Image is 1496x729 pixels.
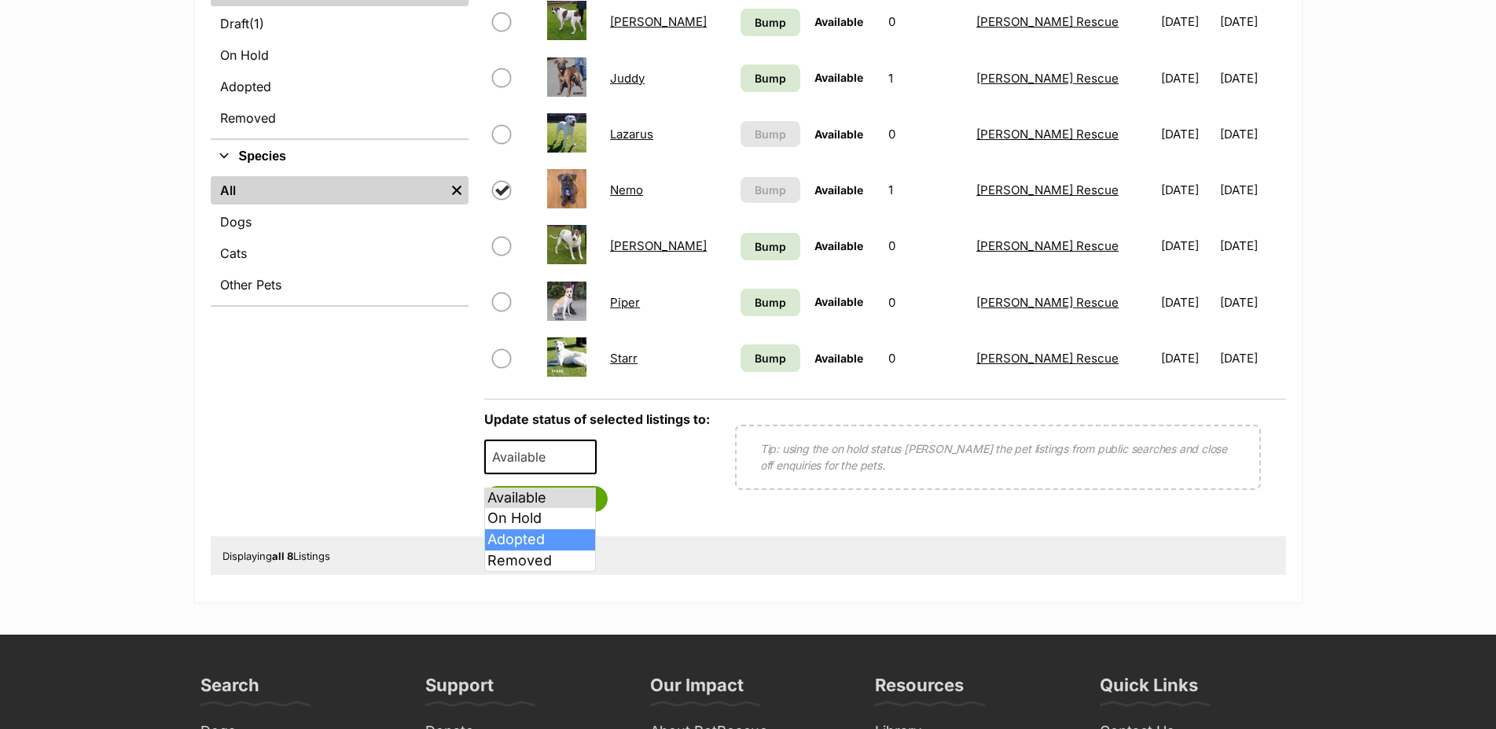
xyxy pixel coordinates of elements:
[211,271,469,299] a: Other Pets
[741,177,800,203] button: Bump
[211,41,469,69] a: On Hold
[484,486,608,513] button: Save status
[1155,331,1218,385] td: [DATE]
[755,350,786,366] span: Bump
[425,674,494,705] h3: Support
[755,70,786,87] span: Bump
[1155,275,1218,330] td: [DATE]
[976,238,1119,253] a: [PERSON_NAME] Rescue
[814,127,863,141] span: Available
[741,289,800,316] a: Bump
[486,446,561,468] span: Available
[484,411,710,427] label: Update status of selected listings to:
[741,344,800,372] a: Bump
[211,208,469,236] a: Dogs
[882,275,969,330] td: 0
[272,550,293,562] strong: all 8
[1220,107,1285,161] td: [DATE]
[610,127,653,142] a: Lazarus
[610,351,638,366] a: Starr
[1220,331,1285,385] td: [DATE]
[485,488,596,509] li: Available
[882,107,969,161] td: 0
[882,163,969,217] td: 1
[741,233,800,260] a: Bump
[741,121,800,147] button: Bump
[211,146,469,167] button: Species
[1220,275,1285,330] td: [DATE]
[976,127,1119,142] a: [PERSON_NAME] Rescue
[875,674,964,705] h3: Resources
[755,294,786,311] span: Bump
[741,9,800,36] a: Bump
[882,51,969,105] td: 1
[200,674,259,705] h3: Search
[814,239,863,252] span: Available
[1155,107,1218,161] td: [DATE]
[222,550,330,562] span: Displaying Listings
[741,64,800,92] a: Bump
[976,351,1119,366] a: [PERSON_NAME] Rescue
[882,219,969,273] td: 0
[814,183,863,197] span: Available
[485,508,596,529] li: On Hold
[650,674,744,705] h3: Our Impact
[211,9,469,38] a: Draft
[610,182,643,197] a: Nemo
[485,529,596,550] li: Adopted
[484,440,597,474] span: Available
[211,239,469,267] a: Cats
[1155,163,1218,217] td: [DATE]
[755,182,786,198] span: Bump
[249,14,264,33] span: (1)
[755,126,786,142] span: Bump
[610,71,645,86] a: Juddy
[445,176,469,204] a: Remove filter
[610,238,707,253] a: [PERSON_NAME]
[976,182,1119,197] a: [PERSON_NAME] Rescue
[211,72,469,101] a: Adopted
[760,440,1236,473] p: Tip: using the on hold status [PERSON_NAME] the pet listings from public searches and close off e...
[976,14,1119,29] a: [PERSON_NAME] Rescue
[1220,51,1285,105] td: [DATE]
[211,104,469,132] a: Removed
[610,14,707,29] a: [PERSON_NAME]
[814,15,863,28] span: Available
[976,295,1119,310] a: [PERSON_NAME] Rescue
[211,173,469,305] div: Species
[755,14,786,31] span: Bump
[814,71,863,84] span: Available
[1155,51,1218,105] td: [DATE]
[211,176,445,204] a: All
[814,352,863,365] span: Available
[755,238,786,255] span: Bump
[814,295,863,308] span: Available
[610,295,640,310] a: Piper
[1155,219,1218,273] td: [DATE]
[1220,163,1285,217] td: [DATE]
[882,331,969,385] td: 0
[485,550,596,572] li: Removed
[976,71,1119,86] a: [PERSON_NAME] Rescue
[1100,674,1198,705] h3: Quick Links
[1220,219,1285,273] td: [DATE]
